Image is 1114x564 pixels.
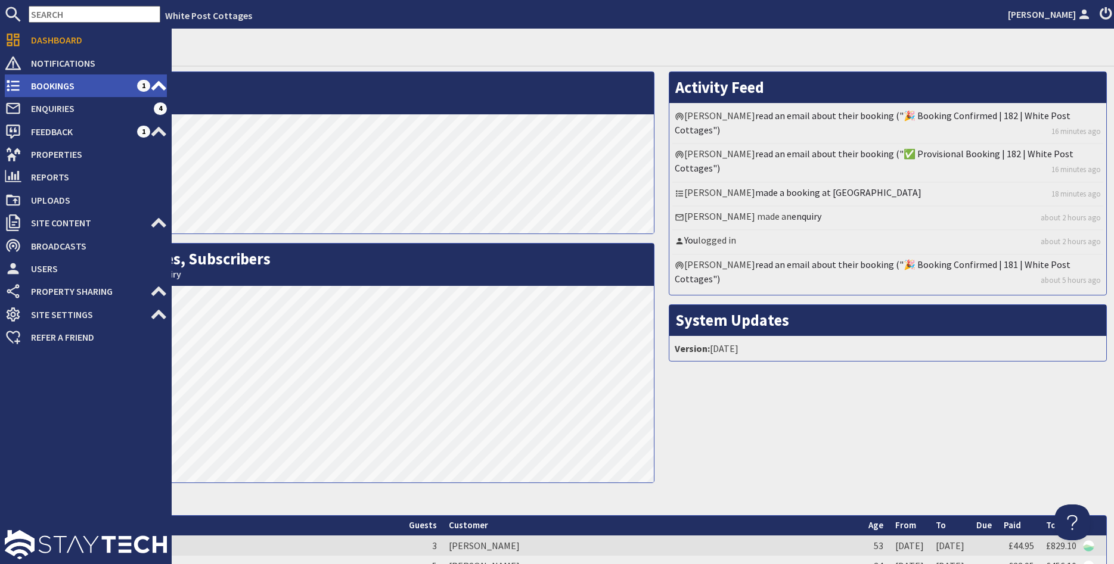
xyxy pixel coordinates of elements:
[449,519,488,531] a: Customer
[792,210,821,222] a: enquiry
[675,110,1070,136] a: read an email about their booking ("🎉 Booking Confirmed | 182 | White Post Cottages")
[21,167,167,186] span: Reports
[5,530,167,559] img: staytech_l_w-4e588a39d9fa60e82540d7cfac8cfe4b7147e857d3e8dbdfbd41c59d52db0ec4.svg
[42,269,648,280] small: This Month: 3 Bookings, 1 Enquiry
[1009,540,1034,551] a: £44.95
[1046,519,1068,531] a: Total
[5,99,167,118] a: Enquiries 4
[5,191,167,210] a: Uploads
[137,126,150,138] span: 1
[5,328,167,347] a: Refer a Friend
[672,230,1103,254] li: logged in
[21,213,150,232] span: Site Content
[137,80,150,92] span: 1
[5,213,167,232] a: Site Content
[672,207,1103,230] li: [PERSON_NAME] made an
[21,191,167,210] span: Uploads
[165,10,252,21] a: White Post Cottages
[672,339,1103,358] li: [DATE]
[675,342,710,354] strong: Version:
[5,145,167,164] a: Properties
[895,519,916,531] a: From
[672,255,1103,292] li: [PERSON_NAME]
[675,258,1070,285] a: read an email about their booking ("🎉 Booking Confirmed | 181 | White Post Cottages")
[5,236,167,255] a: Broadcasts
[1051,188,1101,200] a: 18 minutes ago
[21,99,154,118] span: Enquiries
[42,97,648,108] small: This Month: 556 Visits
[672,106,1103,144] li: [PERSON_NAME]
[36,72,654,114] h2: Visits per Day
[1041,275,1101,286] a: about 5 hours ago
[409,519,437,531] a: Guests
[21,305,150,324] span: Site Settings
[21,76,137,95] span: Bookings
[936,519,946,531] a: To
[868,519,883,531] a: Age
[21,54,167,73] span: Notifications
[675,310,789,330] a: System Updates
[672,183,1103,207] li: [PERSON_NAME]
[29,6,160,23] input: SEARCH
[1054,504,1090,540] iframe: Toggle Customer Support
[1008,7,1093,21] a: [PERSON_NAME]
[672,144,1103,182] li: [PERSON_NAME]
[1046,540,1076,551] a: £829.10
[1041,236,1101,247] a: about 2 hours ago
[5,305,167,324] a: Site Settings
[1041,212,1101,223] a: about 2 hours ago
[5,282,167,301] a: Property Sharing
[675,77,764,97] a: Activity Feed
[889,535,930,556] td: [DATE]
[21,259,167,278] span: Users
[21,145,167,164] span: Properties
[684,234,698,246] a: You
[5,122,167,141] a: Feedback 1
[675,148,1073,174] a: read an email about their booking ("✅ Provisional Booking | 182 | White Post Cottages")
[930,535,970,556] td: [DATE]
[432,540,437,551] span: 3
[21,328,167,347] span: Refer a Friend
[5,54,167,73] a: Notifications
[5,30,167,49] a: Dashboard
[1004,519,1021,531] a: Paid
[5,167,167,186] a: Reports
[755,186,921,198] a: made a booking at [GEOGRAPHIC_DATA]
[21,282,150,301] span: Property Sharing
[36,244,654,286] h2: Bookings, Enquiries, Subscribers
[443,535,862,556] td: [PERSON_NAME]
[21,122,137,141] span: Feedback
[1051,164,1101,175] a: 16 minutes ago
[5,76,167,95] a: Bookings 1
[1051,126,1101,137] a: 16 minutes ago
[21,30,167,49] span: Dashboard
[862,535,889,556] td: 53
[154,102,167,114] span: 4
[1083,540,1094,551] img: Referer: White Post Cottages
[21,236,167,255] span: Broadcasts
[970,516,998,535] th: Due
[5,259,167,278] a: Users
